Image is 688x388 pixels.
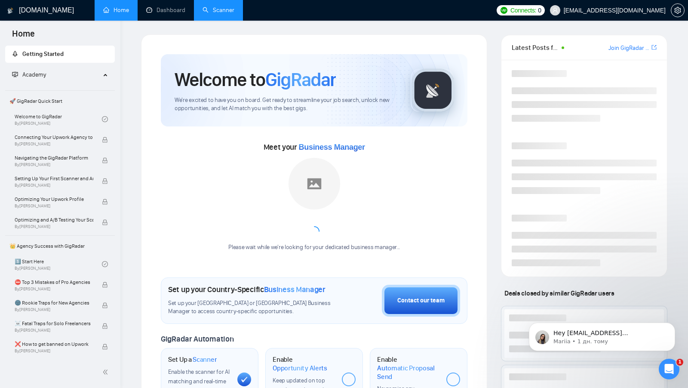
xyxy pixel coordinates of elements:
[289,158,340,209] img: placeholder.png
[15,319,93,328] span: ☠️ Fatal Traps for Solo Freelancers
[15,286,93,292] span: By [PERSON_NAME]
[671,3,685,17] button: setting
[308,225,320,237] span: loading
[6,92,114,110] span: 🚀 GigRadar Quick Start
[193,355,217,364] span: Scanner
[102,219,108,225] span: lock
[15,307,93,312] span: By [PERSON_NAME]
[397,296,445,305] div: Contact our team
[102,344,108,350] span: lock
[5,46,115,63] li: Getting Started
[273,364,327,373] span: Opportunity Alerts
[501,7,507,14] img: upwork-logo.png
[538,6,541,15] span: 0
[102,199,108,205] span: lock
[168,299,339,316] span: Set up your [GEOGRAPHIC_DATA] or [GEOGRAPHIC_DATA] Business Manager to access country-specific op...
[223,243,405,252] div: Please wait while we're looking for your dedicated business manager...
[5,28,42,46] span: Home
[264,142,365,152] span: Meet your
[102,178,108,184] span: lock
[15,133,93,142] span: Connecting Your Upwork Agency to GigRadar
[102,116,108,122] span: check-circle
[168,285,326,294] h1: Set up your Country-Specific
[377,355,439,381] h1: Enable
[15,255,102,274] a: 1️⃣ Start HereBy[PERSON_NAME]
[15,195,93,203] span: Optimizing Your Upwork Profile
[412,69,455,112] img: gigradar-logo.png
[15,203,93,209] span: By [PERSON_NAME]
[103,6,129,14] a: homeHome
[265,68,336,91] span: GigRadar
[501,286,617,301] span: Deals closed by similar GigRadar users
[608,43,650,53] a: Join GigRadar Slack Community
[651,43,657,52] a: export
[102,157,108,163] span: lock
[12,71,18,77] span: fund-projection-screen
[102,282,108,288] span: lock
[168,355,217,364] h1: Set Up a
[15,142,93,147] span: By [PERSON_NAME]
[15,162,93,167] span: By [PERSON_NAME]
[102,261,108,267] span: check-circle
[6,237,114,255] span: 👑 Agency Success with GigRadar
[671,7,684,14] span: setting
[22,71,46,78] span: Academy
[15,224,93,229] span: By [PERSON_NAME]
[510,6,536,15] span: Connects:
[102,323,108,329] span: lock
[15,154,93,162] span: Navigating the GigRadar Platform
[516,305,688,365] iframe: Intercom notifications повідомлення
[382,285,460,317] button: Contact our team
[15,174,93,183] span: Setting Up Your First Scanner and Auto-Bidder
[22,50,64,58] span: Getting Started
[161,334,233,344] span: GigRadar Automation
[203,6,234,14] a: searchScanner
[102,302,108,308] span: lock
[512,42,559,53] span: Latest Posts from the GigRadar Community
[12,51,18,57] span: rocket
[15,348,93,354] span: By [PERSON_NAME]
[15,299,93,307] span: 🌚 Rookie Traps for New Agencies
[146,6,185,14] a: dashboardDashboard
[671,7,685,14] a: setting
[102,137,108,143] span: lock
[7,4,13,18] img: logo
[12,71,46,78] span: Academy
[15,110,102,129] a: Welcome to GigRadarBy[PERSON_NAME]
[102,368,111,376] span: double-left
[377,364,439,381] span: Automatic Proposal Send
[175,96,397,113] span: We're excited to have you on board. Get ready to streamline your job search, unlock new opportuni...
[15,216,93,224] span: Optimizing and A/B Testing Your Scanner for Better Results
[552,7,558,13] span: user
[273,355,335,372] h1: Enable
[175,68,336,91] h1: Welcome to
[264,285,326,294] span: Business Manager
[676,359,683,366] span: 1
[299,143,365,151] span: Business Manager
[15,278,93,286] span: ⛔ Top 3 Mistakes of Pro Agencies
[659,359,679,379] iframe: Intercom live chat
[651,44,657,51] span: export
[15,328,93,333] span: By [PERSON_NAME]
[15,340,93,348] span: ❌ How to get banned on Upwork
[15,183,93,188] span: By [PERSON_NAME]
